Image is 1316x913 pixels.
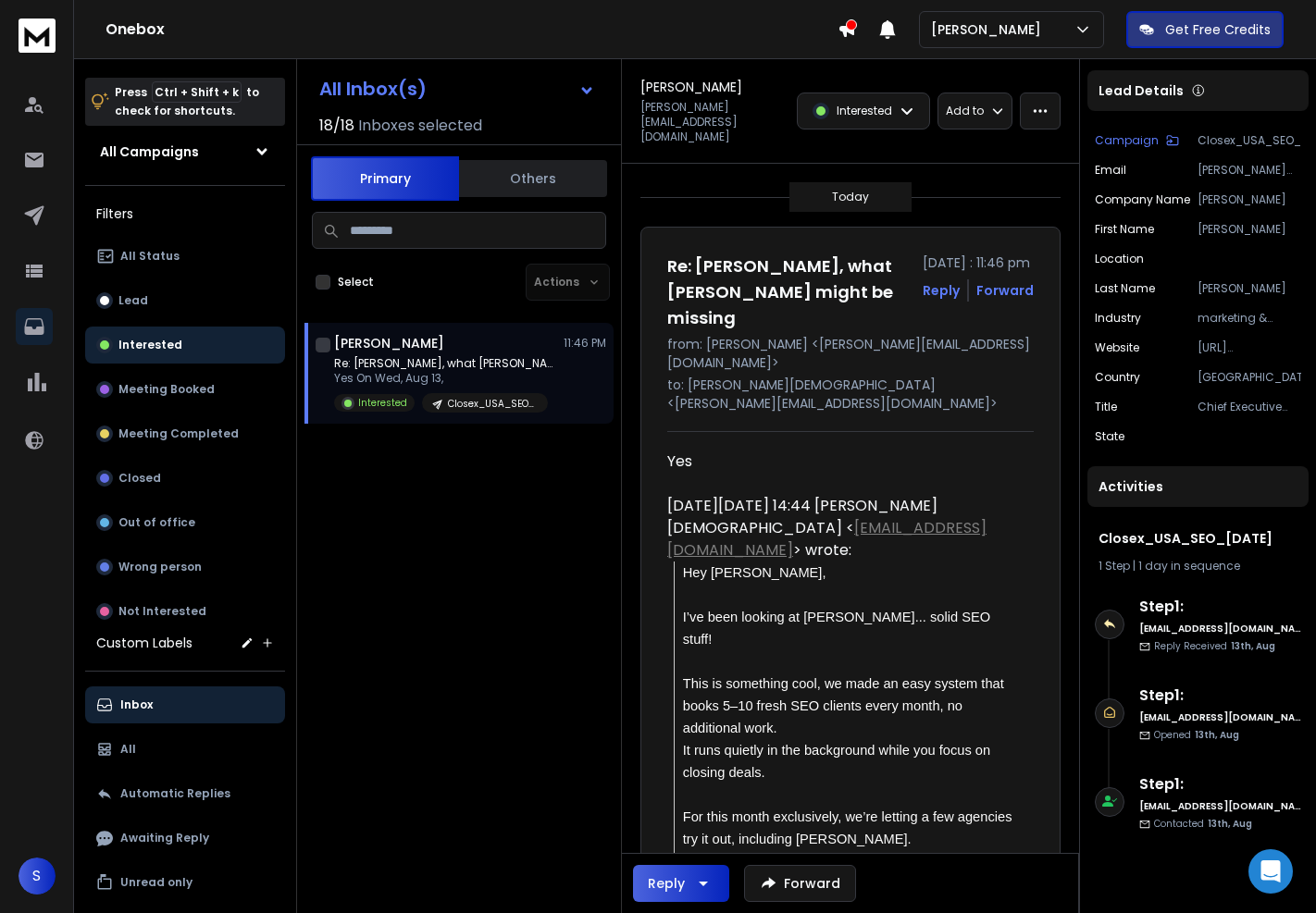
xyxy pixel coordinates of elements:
[338,275,374,290] label: Select
[96,634,192,652] h3: Custom Labels
[1095,400,1117,414] p: title
[152,81,242,103] span: Ctrl + Shift + k
[118,515,195,530] p: Out of office
[1154,728,1239,742] p: Opened
[85,282,285,319] button: Lead
[100,142,199,161] h1: All Campaigns
[667,517,987,561] a: [EMAIL_ADDRESS][DOMAIN_NAME]
[120,697,153,712] p: Inbox
[667,376,1034,413] p: to: [PERSON_NAME][DEMOGRAPHIC_DATA] <[PERSON_NAME][EMAIL_ADDRESS][DOMAIN_NAME]>
[118,471,161,486] p: Closed
[683,565,826,580] span: Hey [PERSON_NAME],
[1087,466,1309,507] div: Activities
[683,676,1008,735] span: This is something cool, we made an easy system that books 5–10 fresh SEO clients every month, no ...
[1139,685,1301,707] h6: Step 1 :
[1095,340,1139,355] p: website
[85,549,285,586] button: Wrong person
[115,83,259,120] p: Press to check for shortcuts.
[85,775,285,812] button: Automatic Replies
[1139,799,1301,813] h6: [EMAIL_ADDRESS][DOMAIN_NAME]
[1198,281,1301,296] p: [PERSON_NAME]
[633,865,729,902] button: Reply
[85,415,285,452] button: Meeting Completed
[744,865,856,902] button: Forward
[120,786,230,801] p: Automatic Replies
[1095,252,1144,266] p: location
[120,742,136,757] p: All
[459,158,607,199] button: Others
[1099,529,1297,548] h1: Closex_USA_SEO_[DATE]
[85,820,285,857] button: Awaiting Reply
[1095,281,1155,296] p: Last Name
[683,610,994,647] span: I’ve been looking at [PERSON_NAME]... solid SEO stuff!
[1198,222,1301,237] p: [PERSON_NAME]
[120,831,209,845] p: Awaiting Reply
[118,560,202,574] p: Wrong person
[334,356,556,371] p: Re: [PERSON_NAME], what [PERSON_NAME] might
[1165,20,1271,39] p: Get Free Credits
[118,293,148,308] p: Lead
[1154,639,1275,653] p: Reply Received
[564,336,606,351] p: 11:46 PM
[1139,596,1301,618] h6: Step 1 :
[667,253,912,331] h1: Re: [PERSON_NAME], what [PERSON_NAME] might be missing
[683,743,995,780] span: It runs quietly in the background while you focus on closing deals.
[667,335,1034,372] p: from: [PERSON_NAME] <[PERSON_NAME][EMAIL_ADDRESS][DOMAIN_NAME]>
[85,133,285,170] button: All Campaigns
[334,371,556,386] p: Yes On Wed, Aug 13,
[1231,639,1275,653] span: 13th, Aug
[923,253,1034,272] p: [DATE] : 11:46 pm
[640,100,786,144] p: [PERSON_NAME][EMAIL_ADDRESS][DOMAIN_NAME]
[106,19,838,41] h1: Onebox
[1095,163,1126,178] p: Email
[448,397,537,411] p: Closex_USA_SEO_[DATE]
[1154,817,1252,831] p: Contacted
[1198,163,1301,178] p: [PERSON_NAME][EMAIL_ADDRESS][DOMAIN_NAME]
[667,450,1019,473] div: Yes
[1198,133,1301,148] p: Closex_USA_SEO_[DATE]
[1198,370,1301,385] p: [GEOGRAPHIC_DATA]
[85,504,285,541] button: Out of office
[1198,192,1301,207] p: [PERSON_NAME]
[1095,192,1190,207] p: Company Name
[85,686,285,723] button: Inbox
[1248,849,1293,894] div: Open Intercom Messenger
[1138,558,1240,574] span: 1 day in sequence
[120,249,180,264] p: All Status
[837,104,892,118] p: Interested
[1198,340,1301,355] p: [URL][DOMAIN_NAME]
[667,495,1019,561] div: [DATE][DATE] 14:44 [PERSON_NAME][DEMOGRAPHIC_DATA] < > wrote:
[85,460,285,497] button: Closed
[1095,222,1154,237] p: First Name
[118,604,206,619] p: Not Interested
[1139,773,1301,796] h6: Step 1 :
[358,115,482,137] h3: Inboxes selected
[1099,559,1297,574] div: |
[118,382,215,397] p: Meeting Booked
[1198,400,1301,414] p: Chief Executive Officer
[1139,622,1301,635] h6: [EMAIL_ADDRESS][DOMAIN_NAME]
[1099,558,1130,574] span: 1 Step
[319,115,354,137] span: 18 / 18
[85,731,285,768] button: All
[85,371,285,408] button: Meeting Booked
[931,20,1049,39] p: [PERSON_NAME]
[640,78,742,96] h1: [PERSON_NAME]
[1095,370,1140,385] p: Country
[976,281,1034,300] div: Forward
[1208,817,1252,831] span: 13th, Aug
[683,809,1016,846] span: For this month exclusively, we’re letting a few agencies try it out, including [PERSON_NAME].
[1126,11,1284,48] button: Get Free Credits
[1095,429,1124,444] p: State
[1099,81,1184,100] p: Lead Details
[946,104,984,118] p: Add to
[1095,133,1179,148] button: Campaign
[1139,710,1301,724] h6: [EMAIL_ADDRESS][DOMAIN_NAME]
[648,874,685,893] div: Reply
[304,70,610,107] button: All Inbox(s)
[19,857,56,894] button: S
[118,338,182,352] p: Interested
[19,19,56,53] img: logo
[85,201,285,227] h3: Filters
